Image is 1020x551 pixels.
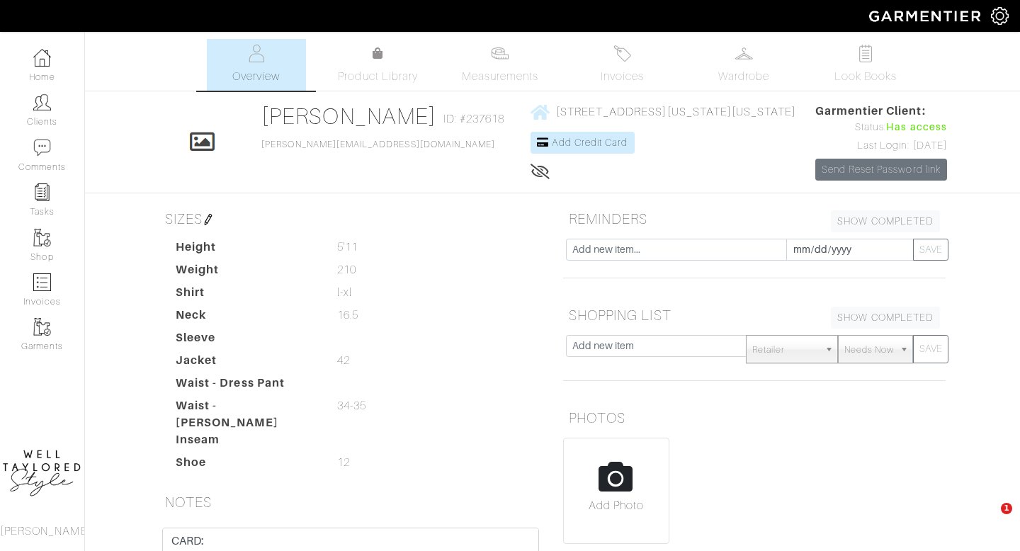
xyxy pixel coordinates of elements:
[337,307,358,324] span: 16.5
[165,397,327,431] dt: Waist - [PERSON_NAME]
[531,103,797,120] a: [STREET_ADDRESS][US_STATE][US_STATE]
[816,39,915,91] a: Look Books
[443,110,505,127] span: ID: #237618
[165,307,327,329] dt: Neck
[563,404,946,432] h5: PHOTOS
[831,210,940,232] a: SHOW COMPLETED
[159,488,542,516] h5: NOTES
[232,68,280,85] span: Overview
[694,39,793,91] a: Wardrobe
[556,106,797,118] span: [STREET_ADDRESS][US_STATE][US_STATE]
[991,7,1009,25] img: gear-icon-white-bd11855cb880d31180b6d7d6211b90ccbf57a29d726f0c71d8c61bd08dd39cc2.png
[566,239,787,261] input: Add new item...
[165,431,327,454] dt: Inseam
[337,284,352,301] span: l-xl
[159,205,542,233] h5: SIZES
[831,307,940,329] a: SHOW COMPLETED
[165,352,327,375] dt: Jacket
[857,45,875,62] img: todo-9ac3debb85659649dc8f770b8b6100bb5dab4b48dedcbae339e5042a72dfd3cc.svg
[261,103,436,129] a: [PERSON_NAME]
[165,239,327,261] dt: Height
[462,68,539,85] span: Measurements
[886,120,947,135] span: Has access
[337,352,350,369] span: 42
[718,68,769,85] span: Wardrobe
[913,239,948,261] button: SAVE
[491,45,509,62] img: measurements-466bbee1fd09ba9460f595b01e5d73f9e2bff037440d3c8f018324cb6cdf7a4a.svg
[33,273,51,291] img: orders-icon-0abe47150d42831381b5fb84f609e132dff9fe21cb692f30cb5eec754e2cba89.png
[337,261,356,278] span: 210
[165,454,327,477] dt: Shoe
[844,336,894,364] span: Needs Now
[33,318,51,336] img: garments-icon-b7da505a4dc4fd61783c78ac3ca0ef83fa9d6f193b1c9dc38574b1d14d53ca28.png
[329,45,428,85] a: Product Library
[815,120,947,135] div: Status:
[563,301,946,329] h5: SHOPPING LIST
[33,49,51,67] img: dashboard-icon-dbcd8f5a0b271acd01030246c82b418ddd0df26cd7fceb0bd07c9910d44c42f6.png
[261,140,495,149] a: [PERSON_NAME][EMAIL_ADDRESS][DOMAIN_NAME]
[33,93,51,111] img: clients-icon-6bae9207a08558b7cb47a8932f037763ab4055f8c8b6bfacd5dc20c3e0201464.png
[815,138,947,154] div: Last Login: [DATE]
[601,68,644,85] span: Invoices
[337,454,350,471] span: 12
[752,336,819,364] span: Retailer
[337,397,366,414] span: 34-35
[247,45,265,62] img: basicinfo-40fd8af6dae0f16599ec9e87c0ef1c0a1fdea2edbe929e3d69a839185d80c458.svg
[566,335,747,357] input: Add new item
[862,4,991,28] img: garmentier-logo-header-white-b43fb05a5012e4ada735d5af1a66efaba907eab6374d6393d1fbf88cb4ef424d.png
[531,132,635,154] a: Add Credit Card
[735,45,753,62] img: wardrobe-487a4870c1b7c33e795ec22d11cfc2ed9d08956e64fb3008fe2437562e282088.svg
[207,39,306,91] a: Overview
[834,68,897,85] span: Look Books
[165,284,327,307] dt: Shirt
[450,39,550,91] a: Measurements
[563,205,946,233] h5: REMINDERS
[165,329,327,352] dt: Sleeve
[552,137,628,148] span: Add Credit Card
[165,261,327,284] dt: Weight
[337,239,358,256] span: 5'11
[572,39,671,91] a: Invoices
[33,229,51,246] img: garments-icon-b7da505a4dc4fd61783c78ac3ca0ef83fa9d6f193b1c9dc38574b1d14d53ca28.png
[203,214,214,225] img: pen-cf24a1663064a2ec1b9c1bd2387e9de7a2fa800b781884d57f21acf72779bad2.png
[913,335,948,363] button: SAVE
[1001,503,1012,514] span: 1
[33,139,51,157] img: comment-icon-a0a6a9ef722e966f86d9cbdc48e553b5cf19dbc54f86b18d962a5391bc8f6eb6.png
[165,375,327,397] dt: Waist - Dress Pant
[33,183,51,201] img: reminder-icon-8004d30b9f0a5d33ae49ab947aed9ed385cf756f9e5892f1edd6e32f2345188e.png
[338,68,418,85] span: Product Library
[972,503,1006,537] iframe: Intercom live chat
[613,45,631,62] img: orders-27d20c2124de7fd6de4e0e44c1d41de31381a507db9b33961299e4e07d508b8c.svg
[815,159,947,181] a: Send Reset Password link
[815,103,947,120] span: Garmentier Client:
